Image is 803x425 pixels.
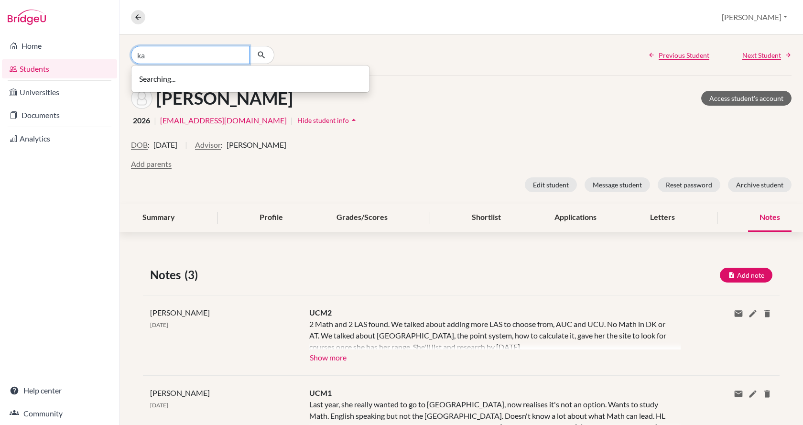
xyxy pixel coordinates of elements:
span: 2026 [133,115,150,126]
div: 2 Math and 2 LAS found. We talked about adding more LAS to choose from, AUC and UCU. No Math in D... [309,318,666,349]
div: Summary [131,204,186,232]
img: Julianna Miszori's avatar [131,87,152,109]
button: DOB [131,139,148,151]
a: Previous Student [648,50,709,60]
span: Previous Student [659,50,709,60]
div: Applications [543,204,608,232]
a: Analytics [2,129,117,148]
h1: [PERSON_NAME] [156,88,293,109]
span: (3) [184,266,202,283]
div: Shortlist [460,204,512,232]
a: Universities [2,83,117,102]
span: Notes [150,266,184,283]
button: Message student [585,177,650,192]
button: Show more [309,349,347,364]
button: Add note [720,268,772,283]
a: Next Student [742,50,792,60]
div: Profile [248,204,294,232]
span: : [148,139,150,151]
span: [DATE] [150,402,168,409]
button: Hide student infoarrow_drop_up [297,113,359,128]
span: UCM1 [309,388,332,397]
a: Home [2,36,117,55]
span: [DATE] [150,321,168,328]
input: Find student by name... [131,46,250,64]
span: [PERSON_NAME] [227,139,286,151]
span: [PERSON_NAME] [150,308,210,317]
a: [EMAIL_ADDRESS][DOMAIN_NAME] [160,115,287,126]
button: Advisor [195,139,221,151]
span: [DATE] [153,139,177,151]
div: Grades/Scores [325,204,399,232]
span: : [221,139,223,151]
button: Reset password [658,177,720,192]
span: Next Student [742,50,781,60]
i: arrow_drop_up [349,115,358,125]
img: Bridge-U [8,10,46,25]
div: Notes [748,204,792,232]
p: Searching... [139,73,362,85]
span: [PERSON_NAME] [150,388,210,397]
a: Students [2,59,117,78]
button: [PERSON_NAME] [717,8,792,26]
a: Help center [2,381,117,400]
a: Documents [2,106,117,125]
span: | [154,115,156,126]
a: Community [2,404,117,423]
span: Hide student info [297,116,349,124]
a: Access student's account [701,91,792,106]
span: | [185,139,187,158]
button: Archive student [728,177,792,192]
button: Add parents [131,158,172,170]
span: | [291,115,293,126]
div: Letters [639,204,686,232]
button: Edit student [525,177,577,192]
span: UCM2 [309,308,332,317]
